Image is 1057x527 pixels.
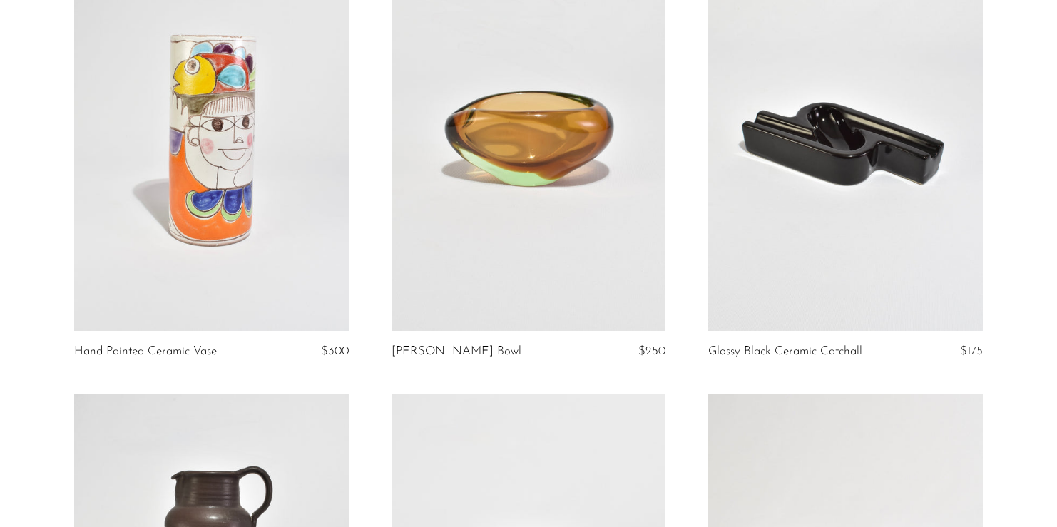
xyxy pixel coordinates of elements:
a: Hand-Painted Ceramic Vase [74,345,217,358]
span: $175 [960,345,983,357]
span: $250 [638,345,665,357]
a: Glossy Black Ceramic Catchall [708,345,862,358]
a: [PERSON_NAME] Bowl [392,345,521,358]
span: $300 [321,345,349,357]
